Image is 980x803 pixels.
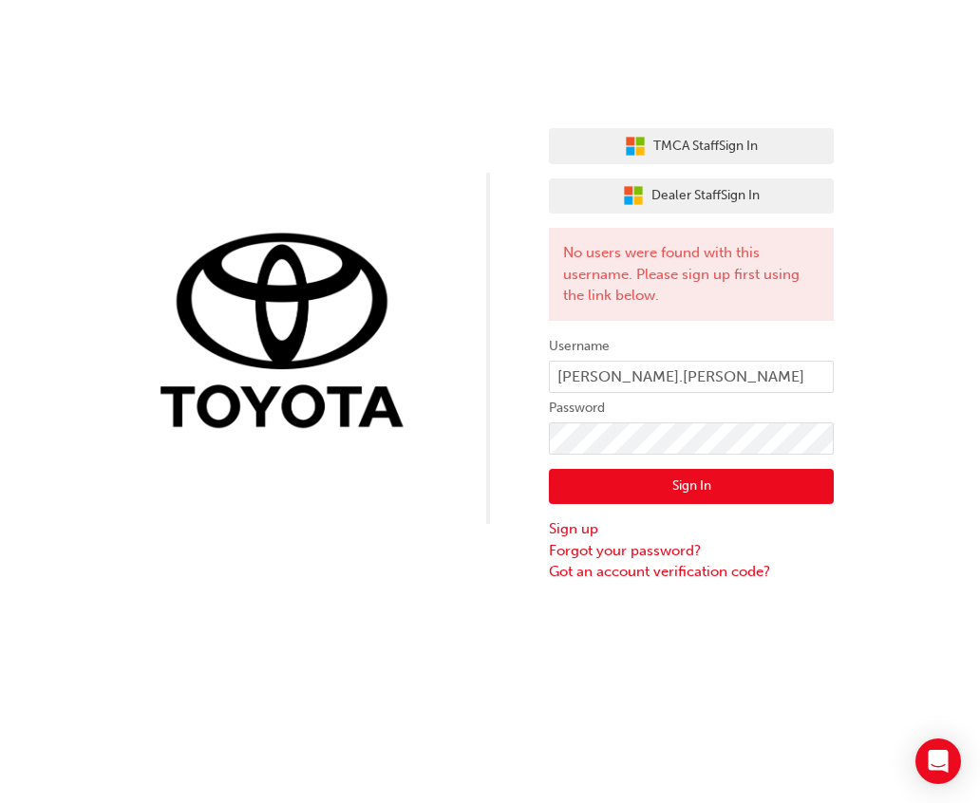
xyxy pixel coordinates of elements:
[549,128,834,164] button: TMCA StaffSign In
[146,229,431,439] img: Trak
[549,178,834,215] button: Dealer StaffSign In
[549,469,834,505] button: Sign In
[549,228,834,321] div: No users were found with this username. Please sign up first using the link below.
[915,738,961,784] div: Open Intercom Messenger
[653,136,758,158] span: TMCA Staff Sign In
[549,361,834,393] input: Username
[549,397,834,420] label: Password
[549,540,834,562] a: Forgot your password?
[549,561,834,583] a: Got an account verification code?
[549,518,834,540] a: Sign up
[549,335,834,358] label: Username
[651,185,760,207] span: Dealer Staff Sign In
